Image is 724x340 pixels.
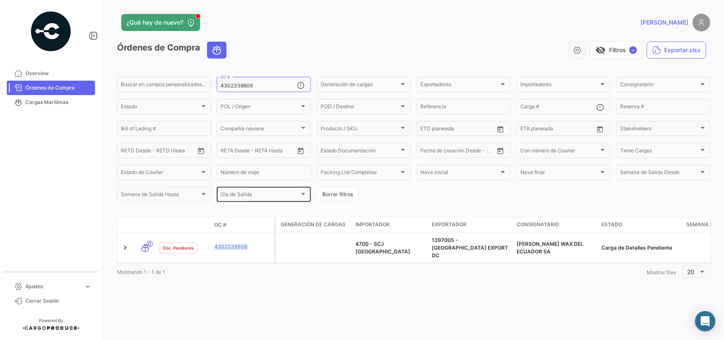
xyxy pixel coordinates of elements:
span: [PERSON_NAME] [640,18,688,27]
span: Stakeholders [620,127,699,133]
datatable-header-cell: Estado Doc. [156,222,211,228]
span: Órdenes de Compra [25,84,92,92]
span: Compañía naviera [221,127,299,133]
datatable-header-cell: Generación de cargas [276,217,352,233]
span: Consignatario [620,83,699,89]
input: Desde [420,149,436,155]
datatable-header-cell: Consignatario [513,217,598,233]
span: Doc. Pendiente [163,244,194,251]
button: Open calendar [494,123,507,135]
span: Cargas Marítimas [25,98,92,106]
a: 4302339606 [214,243,271,250]
span: Generación de cargas [321,83,400,89]
input: Hasta [542,127,577,133]
h3: Órdenes de Compra [117,42,229,59]
span: expand_more [84,283,92,290]
span: Importadores [520,83,599,89]
span: Mostrar filas [647,269,676,275]
button: Open calendar [594,123,607,135]
datatable-header-cell: Modo de Transporte [134,222,156,228]
input: Desde [520,127,536,133]
img: placeholder-user.png [693,14,710,31]
a: Overview [7,66,95,81]
img: powered-by.png [30,10,72,53]
span: Ajustes [25,283,81,290]
a: Expand/Collapse Row [121,244,129,252]
span: Nave final [520,171,599,177]
span: POD / Destino [321,105,400,111]
span: Estado [601,221,622,228]
span: Generación de cargas [281,221,346,228]
span: ¿Qué hay de nuevo? [126,18,183,27]
span: 1397005 - TOLUCA EXPORT DC [432,237,508,259]
input: Desde [221,149,236,155]
span: Packing List Completas [321,171,400,177]
span: Estado Documentación [321,149,400,155]
datatable-header-cell: Estado [598,217,683,233]
input: Desde [420,127,436,133]
button: Open calendar [294,144,307,157]
span: Nave inicial [420,171,499,177]
span: Semana de Salida Hasta [121,193,200,199]
span: Cerrar Sesión [25,297,92,305]
input: Hasta [442,127,477,133]
span: 20 [688,268,695,275]
a: Cargas Marítimas [7,95,95,110]
span: visibility_off [595,45,606,55]
div: Abrir Intercom Messenger [695,311,716,332]
datatable-header-cell: Importador [352,217,428,233]
datatable-header-cell: Exportador [428,217,513,233]
span: Mostrando 1 - 1 de 1 [117,269,165,275]
span: 4700 - SCJ Ecuador [355,241,410,255]
button: Exportar.xlsx [647,42,706,59]
button: Ocean [207,42,226,58]
span: JOHNSON WAX DEL ECUADOR SA [517,241,584,255]
span: ✓ [629,46,637,54]
input: Hasta [442,149,477,155]
datatable-header-cell: OC # [211,218,274,232]
span: Estado [121,105,200,111]
button: ¿Qué hay de nuevo? [121,14,200,31]
span: 0 [147,241,153,247]
span: Consignatario [517,221,559,228]
input: Hasta [242,149,277,155]
input: Hasta [142,149,177,155]
div: Carga de Detalles Pendiente [601,244,679,252]
a: Órdenes de Compra [7,81,95,95]
span: Estado de Courier [121,171,200,177]
span: Día de Salida [221,193,299,199]
button: Borrar filtros [317,187,358,201]
span: Producto / SKU [321,127,400,133]
input: Desde [121,149,136,155]
span: Tiene Cargas [620,149,699,155]
span: Semana de Salida Desde [620,171,699,177]
button: visibility_offFiltros✓ [590,42,643,59]
span: Overview [25,70,92,77]
span: Con número de Courier [520,149,599,155]
button: Open calendar [195,144,207,157]
button: Open calendar [494,144,507,157]
span: Exportador [432,221,467,228]
span: OC # [214,221,226,229]
span: Importador [355,221,390,228]
span: POL / Origen [221,105,299,111]
span: Exportadores [420,83,499,89]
